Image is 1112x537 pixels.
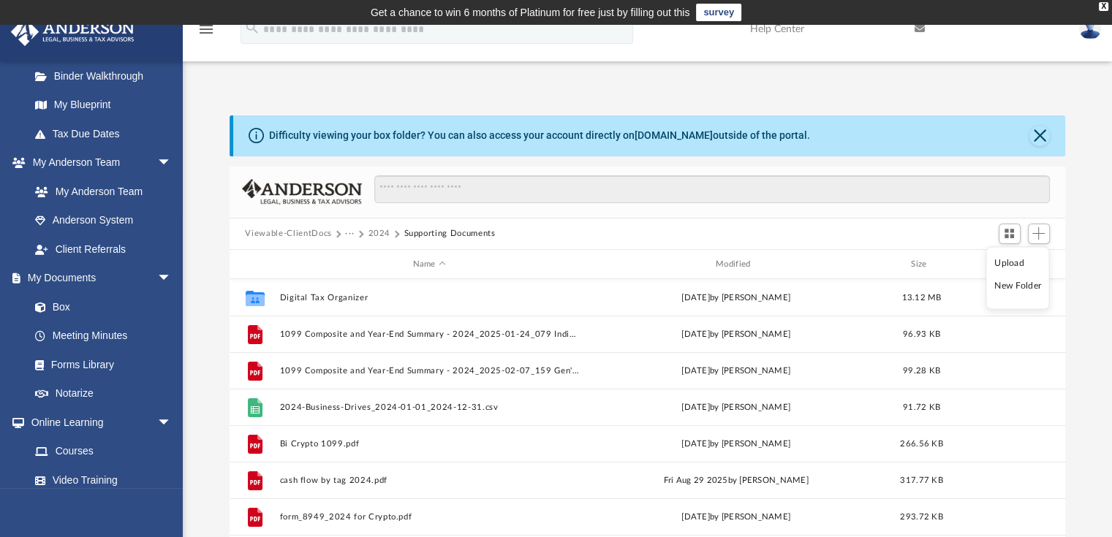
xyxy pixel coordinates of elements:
i: search [244,20,260,36]
div: Fri Aug 29 2025 by [PERSON_NAME] [586,474,885,487]
img: Anderson Advisors Platinum Portal [7,18,139,46]
a: My Blueprint [20,91,186,120]
a: [DOMAIN_NAME] [635,129,713,141]
a: My Anderson Team [20,177,179,206]
button: 1099 Composite and Year-End Summary - 2024_2025-02-07_159 Gen'l Acct.PDF [279,366,579,376]
a: Tax Due Dates [20,119,194,148]
li: Upload [994,255,1041,270]
span: arrow_drop_down [157,408,186,438]
span: 96.93 KB [902,330,939,338]
div: close [1099,2,1108,11]
div: [DATE] by [PERSON_NAME] [586,292,885,305]
button: cash flow by tag 2024.pdf [279,476,579,485]
a: Client Referrals [20,235,186,264]
div: [DATE] by [PERSON_NAME] [586,401,885,414]
button: form_8949_2024 for Crypto.pdf [279,512,579,522]
a: Video Training [20,465,179,495]
button: Close [1029,126,1050,146]
button: 2024-Business-Drives_2024-01-01_2024-12-31.csv [279,403,579,412]
span: 13.12 MB [901,294,941,302]
img: User Pic [1079,18,1101,39]
button: Supporting Documents [404,227,495,240]
span: arrow_drop_down [157,264,186,294]
span: 99.28 KB [902,367,939,375]
a: Online Learningarrow_drop_down [10,408,186,437]
span: 293.72 KB [900,513,942,521]
div: Difficulty viewing your box folder? You can also access your account directly on outside of the p... [269,128,810,143]
div: Name [279,258,579,271]
a: Meeting Minutes [20,321,186,351]
button: Add [1028,224,1050,244]
li: New Folder [994,278,1041,294]
button: 2024 [368,227,390,240]
div: [DATE] by [PERSON_NAME] [586,365,885,378]
a: Box [20,292,179,321]
div: [DATE] by [PERSON_NAME] [586,511,885,524]
span: 317.77 KB [900,476,942,484]
a: Notarize [20,379,186,408]
ul: Add [986,247,1050,310]
a: Courses [20,437,186,466]
a: menu [197,28,215,38]
button: Viewable-ClientDocs [245,227,331,240]
div: Modified [586,258,886,271]
div: id [957,258,1059,271]
a: My Documentsarrow_drop_down [10,264,186,293]
button: ··· [345,227,355,240]
div: Get a chance to win 6 months of Platinum for free just by filling out this [371,4,690,21]
a: survey [696,4,741,21]
button: Digital Tax Organizer [279,293,579,302]
button: Switch to Grid View [999,224,1021,244]
span: 91.72 KB [902,403,939,411]
span: 266.56 KB [900,440,942,448]
div: id [235,258,272,271]
a: My Anderson Teamarrow_drop_down [10,148,186,178]
button: 1099 Composite and Year-End Summary - 2024_2025-01-24_079 Individual.PDF [279,330,579,339]
div: Size [892,258,950,271]
a: Anderson System [20,206,186,235]
div: [DATE] by [PERSON_NAME] [586,328,885,341]
a: Binder Walkthrough [20,61,194,91]
i: menu [197,20,215,38]
a: Forms Library [20,350,179,379]
span: arrow_drop_down [157,148,186,178]
div: [DATE] by [PERSON_NAME] [586,438,885,451]
button: Bi Crypto 1099.pdf [279,439,579,449]
input: Search files and folders [374,175,1049,203]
